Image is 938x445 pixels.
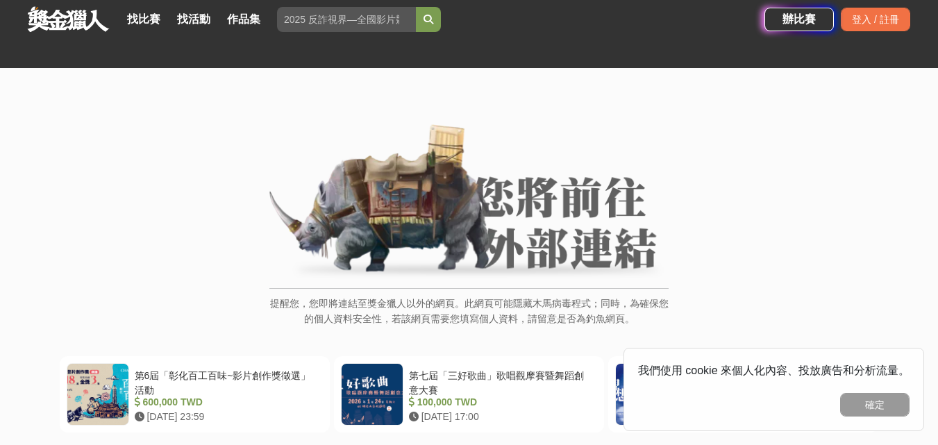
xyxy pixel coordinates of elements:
div: 第6屆「彰化百工百味~影片創作獎徵選」活動 [135,369,317,395]
p: 提醒您，您即將連結至獎金獵人以外的網頁。此網頁可能隱藏木馬病毒程式；同時，為確保您的個人資料安全性，若該網頁需要您填寫個人資料，請留意是否為釣魚網頁。 [269,296,669,341]
div: [DATE] 17:00 [409,410,592,424]
a: 第七屆「三好歌曲」歌唱觀摩賽暨舞蹈創意大賽 100,000 TWD [DATE] 17:00 [334,356,604,433]
a: 作品集 [221,10,266,29]
span: 我們使用 cookie 來個人化內容、投放廣告和分析流量。 [638,364,910,376]
a: 第6屆「彰化百工百味~影片創作獎徵選」活動 600,000 TWD [DATE] 23:59 [60,356,330,433]
a: 2025 SYM 三陽創新設計大賽 779,200 TWD [DATE] 23:59 [608,356,878,433]
div: 100,000 TWD [409,395,592,410]
input: 2025 反詐視界—全國影片競賽 [277,7,416,32]
div: 登入 / 註冊 [841,8,910,31]
a: 辦比賽 [764,8,834,31]
img: External Link Banner [269,124,669,281]
div: 600,000 TWD [135,395,317,410]
button: 確定 [840,393,910,417]
div: [DATE] 23:59 [135,410,317,424]
a: 找比賽 [122,10,166,29]
div: 第七屆「三好歌曲」歌唱觀摩賽暨舞蹈創意大賽 [409,369,592,395]
a: 找活動 [171,10,216,29]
